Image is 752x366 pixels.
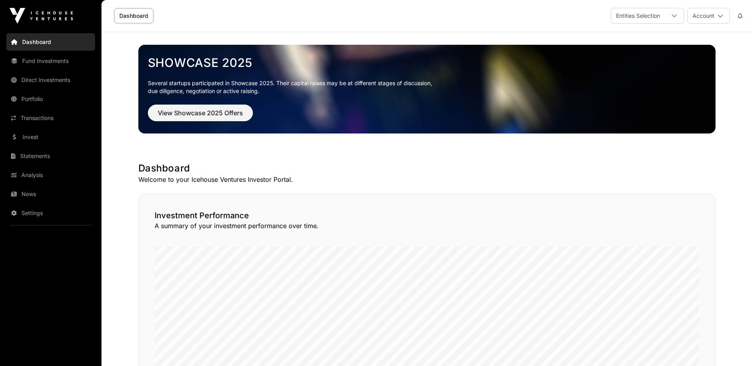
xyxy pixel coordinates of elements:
a: View Showcase 2025 Offers [148,112,253,120]
a: Settings [6,204,95,222]
p: Several startups participated in Showcase 2025. Their capital raises may be at different stages o... [148,79,706,95]
a: Showcase 2025 [148,55,706,70]
h2: Investment Performance [155,210,699,221]
p: Welcome to your Icehouse Ventures Investor Portal. [138,175,716,184]
a: Transactions [6,109,95,127]
span: View Showcase 2025 Offers [158,108,243,118]
a: Portfolio [6,90,95,108]
a: Dashboard [6,33,95,51]
h1: Dashboard [138,162,716,175]
div: Entities Selection [611,8,665,23]
a: Fund Investments [6,52,95,70]
button: Account [687,8,730,24]
img: Showcase 2025 [138,45,716,133]
a: News [6,185,95,203]
a: Analysis [6,166,95,184]
button: View Showcase 2025 Offers [148,105,253,121]
p: A summary of your investment performance over time. [155,221,699,231]
a: Direct Investments [6,71,95,89]
iframe: Chat Widget [712,328,752,366]
a: Invest [6,128,95,146]
img: Icehouse Ventures Logo [10,8,73,24]
a: Dashboard [114,8,153,23]
a: Statements [6,147,95,165]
